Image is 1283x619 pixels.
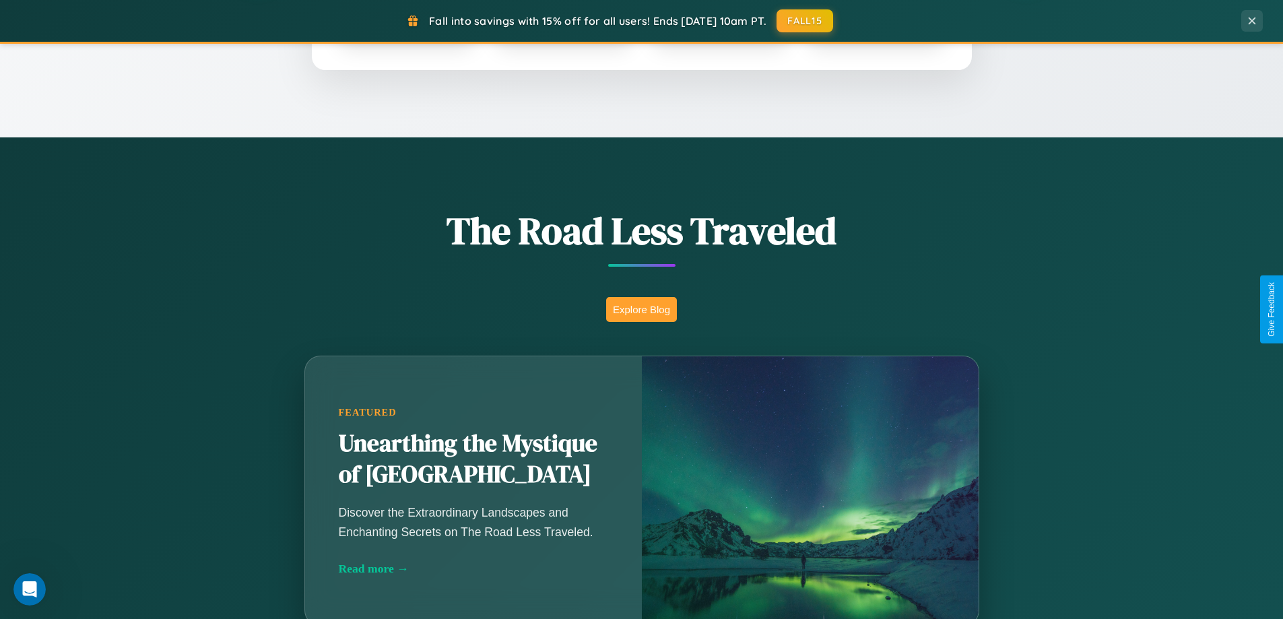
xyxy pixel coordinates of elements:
div: Featured [339,407,608,418]
div: Read more → [339,562,608,576]
h1: The Road Less Traveled [238,205,1046,257]
span: Fall into savings with 15% off for all users! Ends [DATE] 10am PT. [429,14,766,28]
button: FALL15 [777,9,833,32]
iframe: Intercom live chat [13,573,46,606]
div: Give Feedback [1267,282,1276,337]
h2: Unearthing the Mystique of [GEOGRAPHIC_DATA] [339,428,608,490]
p: Discover the Extraordinary Landscapes and Enchanting Secrets on The Road Less Traveled. [339,503,608,541]
button: Explore Blog [606,297,677,322]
